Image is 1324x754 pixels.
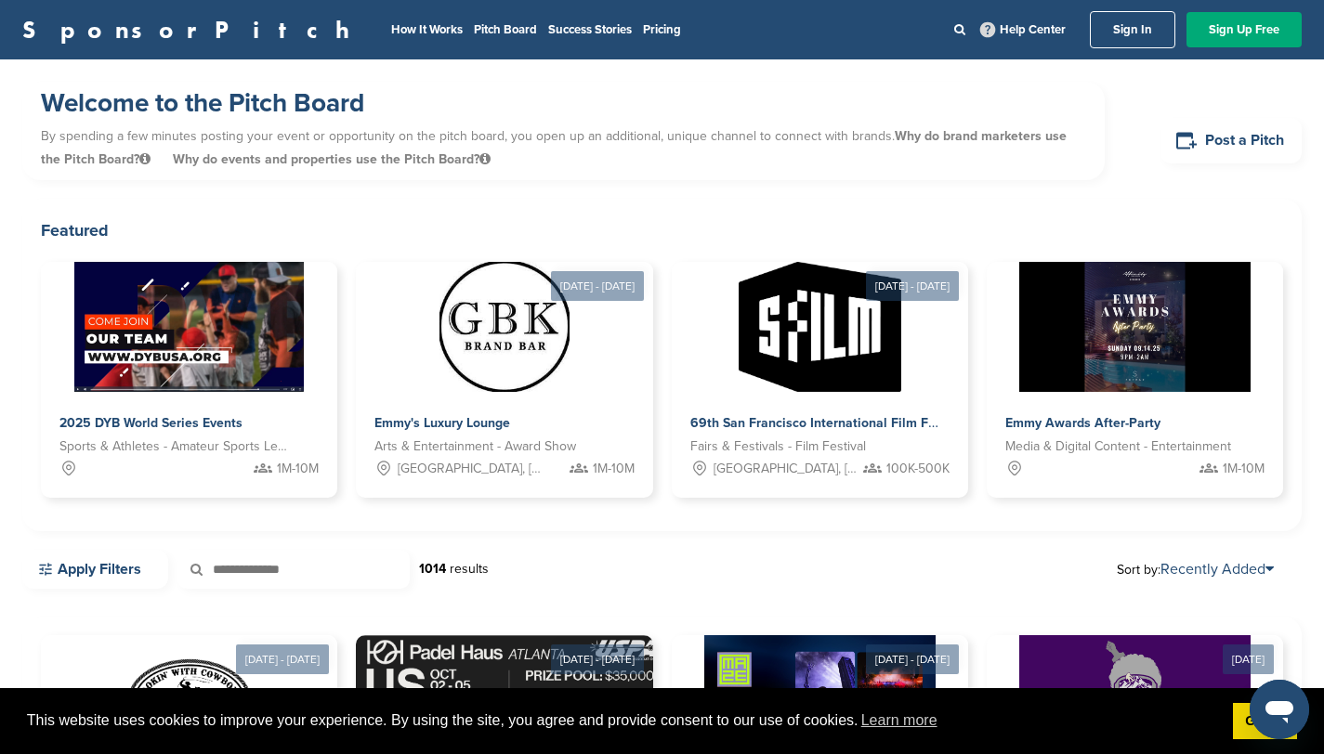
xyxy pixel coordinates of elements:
[1160,118,1302,163] a: Post a Pitch
[1186,12,1302,47] a: Sign Up Free
[419,561,446,577] strong: 1014
[173,151,491,167] span: Why do events and properties use the Pitch Board?
[450,561,489,577] span: results
[374,436,576,457] span: Arts & Entertainment - Award Show
[41,120,1086,175] p: By spending a few minutes posting your event or opportunity on the pitch board, you open up an ad...
[1005,415,1160,431] span: Emmy Awards After-Party
[1160,560,1274,578] a: Recently Added
[548,22,632,37] a: Success Stories
[41,262,337,498] a: Sponsorpitch & 2025 DYB World Series Events Sports & Athletes - Amateur Sports Leagues 1M-10M
[859,707,940,734] a: learn more about cookies
[866,644,959,674] div: [DATE] - [DATE]
[398,459,544,479] span: [GEOGRAPHIC_DATA], [GEOGRAPHIC_DATA]
[41,217,1283,243] h2: Featured
[672,232,968,498] a: [DATE] - [DATE] Sponsorpitch & 69th San Francisco International Film Festival Fairs & Festivals -...
[74,262,304,392] img: Sponsorpitch &
[27,707,1218,734] span: This website uses cookies to improve your experience. By using the site, you agree and provide co...
[1090,11,1175,48] a: Sign In
[374,415,510,431] span: Emmy's Luxury Lounge
[59,415,243,431] span: 2025 DYB World Series Events
[22,550,168,589] a: Apply Filters
[886,459,950,479] span: 100K-500K
[59,436,291,457] span: Sports & Athletes - Amateur Sports Leagues
[474,22,537,37] a: Pitch Board
[690,415,968,431] span: 69th San Francisco International Film Festival
[987,262,1283,498] a: Sponsorpitch & Emmy Awards After-Party Media & Digital Content - Entertainment 1M-10M
[236,644,329,674] div: [DATE] - [DATE]
[356,232,652,498] a: [DATE] - [DATE] Sponsorpitch & Emmy's Luxury Lounge Arts & Entertainment - Award Show [GEOGRAPHIC...
[643,22,681,37] a: Pricing
[277,459,319,479] span: 1M-10M
[41,86,1086,120] h1: Welcome to the Pitch Board
[866,271,959,301] div: [DATE] - [DATE]
[439,262,570,392] img: Sponsorpitch &
[690,436,866,457] span: Fairs & Festivals - Film Festival
[593,459,635,479] span: 1M-10M
[551,271,644,301] div: [DATE] - [DATE]
[22,18,361,42] a: SponsorPitch
[551,644,644,674] div: [DATE] - [DATE]
[1005,436,1231,457] span: Media & Digital Content - Entertainment
[977,19,1069,41] a: Help Center
[391,22,463,37] a: How It Works
[1223,644,1274,674] div: [DATE]
[1223,459,1265,479] span: 1M-10M
[739,262,901,392] img: Sponsorpitch &
[1250,680,1309,739] iframe: Button to launch messaging window
[1117,562,1274,577] span: Sort by:
[714,459,859,479] span: [GEOGRAPHIC_DATA], [GEOGRAPHIC_DATA]
[1019,262,1251,392] img: Sponsorpitch &
[1233,703,1297,740] a: dismiss cookie message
